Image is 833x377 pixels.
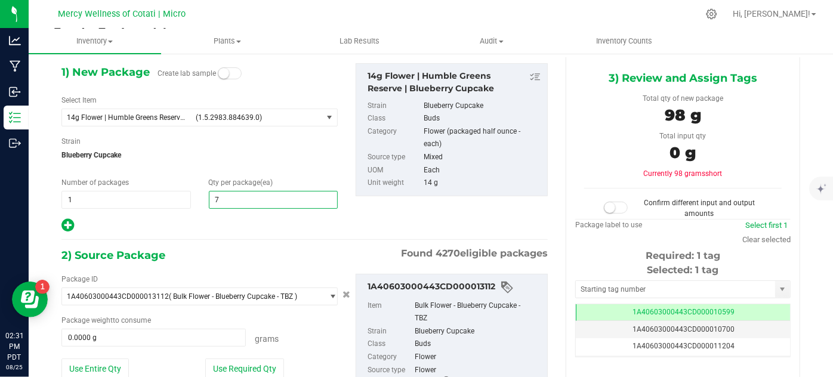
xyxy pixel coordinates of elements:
span: Blueberry Cupcake [61,146,338,164]
div: 14g Flower | Humble Greens Reserve | Blueberry Cupcake [368,70,541,95]
label: Category [368,351,412,364]
span: weight [91,316,113,325]
span: 4270 [436,248,460,259]
span: select [322,109,337,126]
input: Starting tag number [576,281,775,298]
label: Class [368,338,412,351]
label: Category [368,125,421,151]
div: Blueberry Cupcake [415,325,541,338]
span: Required: 1 tag [646,250,720,261]
p: 02:31 PM PDT [5,330,23,363]
span: short [706,169,723,178]
span: Grams [255,334,279,344]
label: Item [368,299,412,325]
span: Selected: 1 tag [647,264,719,276]
div: 1A40603000443CD000013112 [368,280,541,295]
input: 1 [62,191,190,208]
button: Cancel button [339,286,354,304]
div: Flower [415,351,541,364]
span: Add new output [61,224,74,232]
span: Inventory Counts [580,36,668,47]
label: UOM [368,164,421,177]
a: Inventory Counts [558,29,690,54]
span: Currently 98 grams [644,169,723,178]
span: 1A40603000443CD000010700 [633,325,735,333]
span: Number of packages [61,178,129,187]
span: select [775,281,790,298]
span: 14g Flower | Humble Greens Reserve | Blueberry Cupcake [67,113,189,122]
inline-svg: Manufacturing [9,60,21,72]
label: Source type [368,151,421,164]
div: Buds [415,338,541,351]
span: Package label to use [575,221,642,229]
div: Mixed [424,151,541,164]
span: Package ID [61,275,98,283]
a: Lab Results [294,29,426,54]
div: Flower (packaged half ounce - each) [424,125,541,151]
span: Found eligible packages [401,246,548,261]
span: 1A40603000443CD000011204 [633,342,735,350]
label: Create lab sample [158,64,216,82]
span: Total qty of new package [643,94,723,103]
label: Strain [368,100,421,113]
a: Inventory [29,29,161,54]
span: Mercy Wellness of Cotati | Micro [58,9,186,19]
span: Plants [162,36,293,47]
span: Qty per package [209,178,273,187]
div: Manage settings [704,8,719,20]
span: 1) New Package [61,63,150,81]
inline-svg: Outbound [9,137,21,149]
span: (ea) [261,178,273,187]
label: Source type [368,364,412,377]
span: Hi, [PERSON_NAME]! [733,9,810,18]
label: Class [368,112,421,125]
span: 1A40603000443CD000010599 [633,308,735,316]
span: Total input qty [660,132,706,140]
p: 08/25 [5,363,23,372]
span: select [322,288,337,305]
span: 0 g [670,143,696,162]
span: Inventory [29,36,161,47]
a: Plants [161,29,294,54]
span: (1.5.2983.884639.0) [196,113,317,122]
a: Audit [425,29,558,54]
span: 98 g [665,106,701,125]
div: Flower [415,364,541,377]
div: Blueberry Cupcake [424,100,541,113]
div: Each [424,164,541,177]
span: 2) Source Package [61,246,165,264]
span: ( Bulk Flower - Blueberry Cupcake - TBZ ) [169,292,297,301]
a: Clear selected [742,235,791,244]
div: Bulk Flower - Blueberry Cupcake - TBZ [415,299,541,325]
inline-svg: Inventory [9,112,21,123]
input: 0.0000 g [62,329,245,346]
div: Buds [424,112,541,125]
a: Select first 1 [745,221,788,230]
iframe: Resource center [12,282,48,317]
span: Confirm different input and output amounts [644,199,755,218]
label: Strain [61,136,81,147]
label: Unit weight [368,177,421,190]
div: 14 g [424,177,541,190]
span: 1A40603000443CD000013112 [67,292,169,301]
span: Package to consume [61,316,151,325]
iframe: Resource center unread badge [35,280,50,294]
label: Strain [368,325,412,338]
inline-svg: Inbound [9,86,21,98]
inline-svg: Analytics [9,35,21,47]
label: Select Item [61,95,97,106]
span: Audit [426,36,557,47]
span: 3) Review and Assign Tags [609,69,757,87]
span: Lab Results [323,36,396,47]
